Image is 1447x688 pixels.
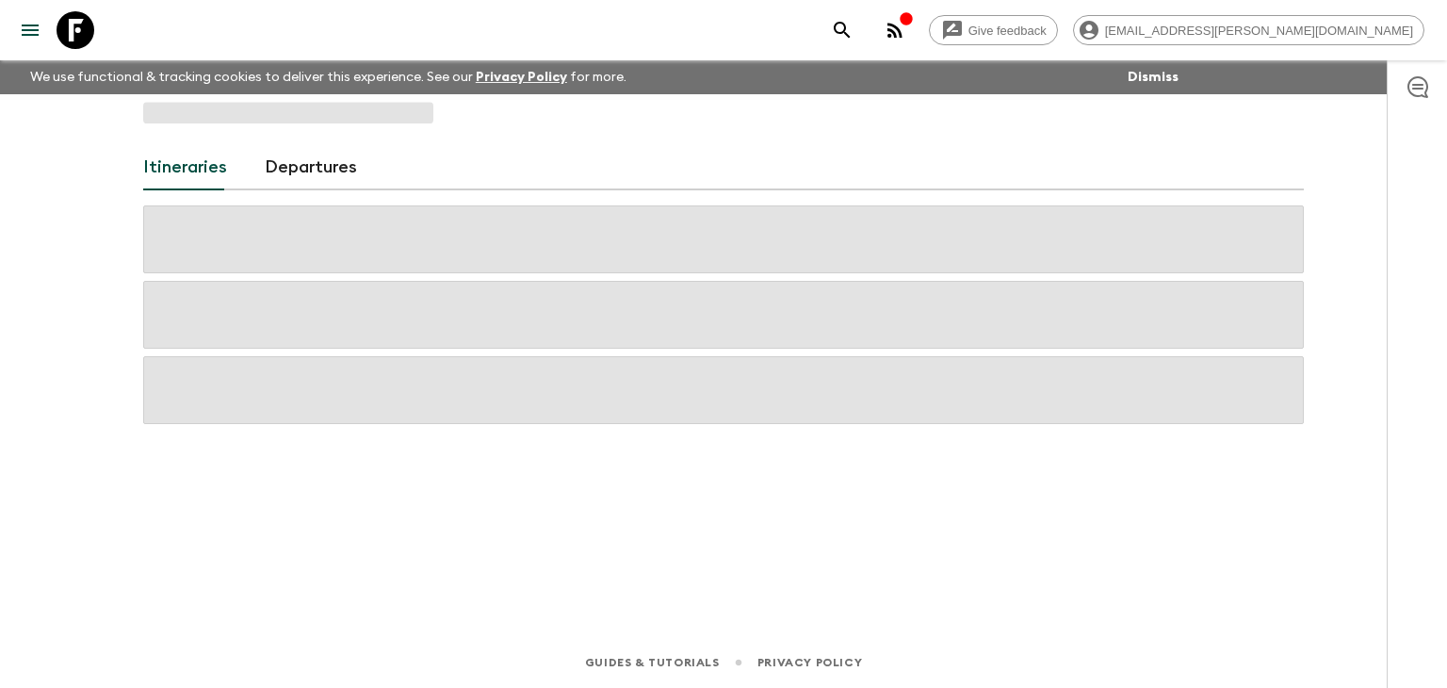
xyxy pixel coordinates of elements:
span: [EMAIL_ADDRESS][PERSON_NAME][DOMAIN_NAME] [1095,24,1423,38]
a: Privacy Policy [757,652,862,673]
button: search adventures [823,11,861,49]
a: Give feedback [929,15,1058,45]
a: Departures [265,145,357,190]
a: Privacy Policy [476,71,567,84]
div: [EMAIL_ADDRESS][PERSON_NAME][DOMAIN_NAME] [1073,15,1424,45]
button: Dismiss [1123,64,1183,90]
a: Guides & Tutorials [585,652,720,673]
span: Give feedback [958,24,1057,38]
button: menu [11,11,49,49]
p: We use functional & tracking cookies to deliver this experience. See our for more. [23,60,634,94]
a: Itineraries [143,145,227,190]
